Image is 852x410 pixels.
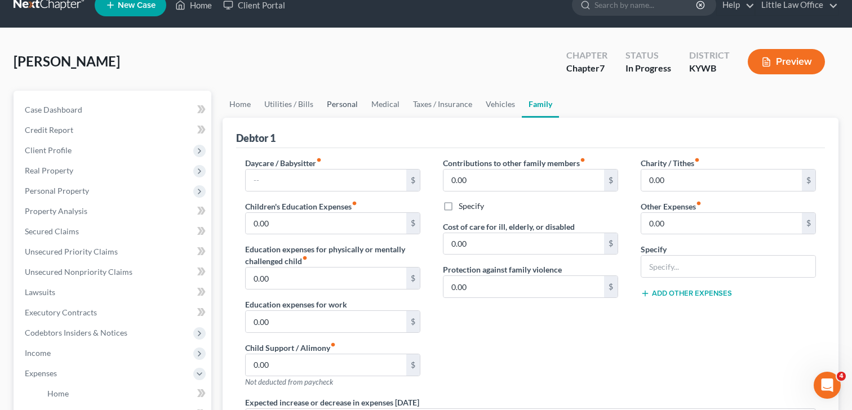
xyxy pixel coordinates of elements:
[694,157,700,163] i: fiber_manual_record
[365,91,406,118] a: Medical
[25,307,97,317] span: Executory Contracts
[38,384,211,404] a: Home
[566,62,607,75] div: Chapter
[25,226,79,236] span: Secured Claims
[443,170,604,191] input: --
[236,131,276,145] div: Debtor 1
[604,170,618,191] div: $
[316,157,322,163] i: fiber_manual_record
[246,268,406,289] input: --
[246,213,406,234] input: --
[246,311,406,332] input: --
[14,53,120,69] span: [PERSON_NAME]
[25,105,82,114] span: Case Dashboard
[330,342,336,347] i: fiber_manual_record
[802,170,815,191] div: $
[16,262,211,282] a: Unsecured Nonpriority Claims
[459,200,484,212] label: Specify
[625,49,671,62] div: Status
[406,91,479,118] a: Taxes / Insurance
[406,170,420,191] div: $
[246,170,406,191] input: --
[16,221,211,242] a: Secured Claims
[443,221,575,233] label: Cost of care for ill, elderly, or disabled
[25,166,73,175] span: Real Property
[25,125,73,135] span: Credit Report
[406,354,420,376] div: $
[245,298,347,310] label: Education expenses for work
[245,243,420,267] label: Education expenses for physically or mentally challenged child
[479,91,522,118] a: Vehicles
[443,264,562,275] label: Protection against family violence
[600,63,605,73] span: 7
[245,157,322,169] label: Daycare / Babysitter
[25,328,127,337] span: Codebtors Insiders & Notices
[118,1,156,10] span: New Case
[223,91,258,118] a: Home
[604,276,618,297] div: $
[25,287,55,297] span: Lawsuits
[25,145,72,155] span: Client Profile
[580,157,585,163] i: fiber_manual_record
[641,213,802,234] input: --
[302,255,308,261] i: fiber_manual_record
[352,200,357,206] i: fiber_manual_record
[25,267,132,277] span: Unsecured Nonpriority Claims
[443,233,604,255] input: --
[16,120,211,140] a: Credit Report
[625,62,671,75] div: In Progress
[406,213,420,234] div: $
[16,302,211,323] a: Executory Contracts
[837,372,846,381] span: 4
[641,256,815,277] input: Specify...
[25,348,51,358] span: Income
[245,396,419,408] label: Expected increase or decrease in expenses [DATE]
[641,157,700,169] label: Charity / Tithes
[689,49,730,62] div: District
[443,157,585,169] label: Contributions to other family members
[47,389,69,398] span: Home
[25,206,87,216] span: Property Analysis
[406,311,420,332] div: $
[566,49,607,62] div: Chapter
[320,91,365,118] a: Personal
[522,91,559,118] a: Family
[246,354,406,376] input: --
[641,170,802,191] input: --
[814,372,841,399] iframe: Intercom live chat
[16,242,211,262] a: Unsecured Priority Claims
[25,186,89,195] span: Personal Property
[25,368,57,378] span: Expenses
[641,243,667,255] label: Specify
[641,289,732,298] button: Add Other Expenses
[258,91,320,118] a: Utilities / Bills
[443,276,604,297] input: --
[406,268,420,289] div: $
[25,247,118,256] span: Unsecured Priority Claims
[16,201,211,221] a: Property Analysis
[604,233,618,255] div: $
[16,282,211,302] a: Lawsuits
[245,200,357,212] label: Children's Education Expenses
[802,213,815,234] div: $
[245,342,336,354] label: Child Support / Alimony
[16,100,211,120] a: Case Dashboard
[689,62,730,75] div: KYWB
[245,377,333,386] span: Not deducted from paycheck
[696,200,702,206] i: fiber_manual_record
[641,200,702,212] label: Other Expenses
[748,49,825,74] button: Preview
